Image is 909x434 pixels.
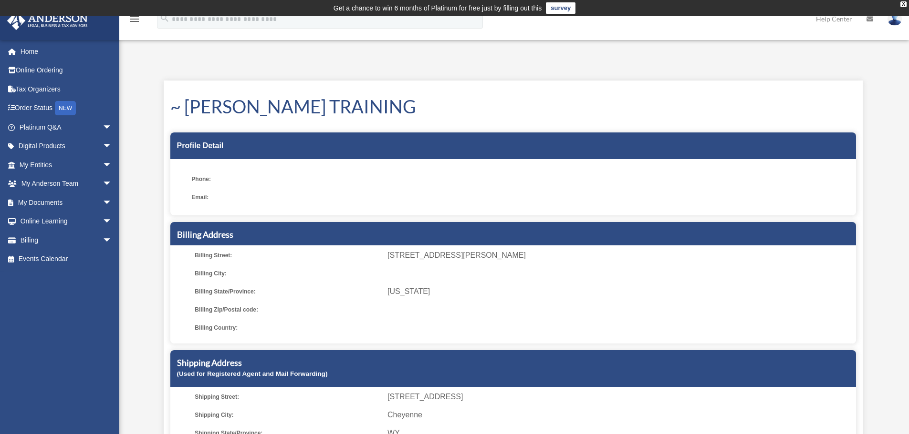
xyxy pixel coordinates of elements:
a: My Anderson Teamarrow_drop_down [7,174,126,193]
img: User Pic [888,12,902,26]
span: [STREET_ADDRESS] [387,390,852,404]
span: Phone: [191,172,377,186]
h5: Billing Address [177,229,849,241]
a: My Documentsarrow_drop_down [7,193,126,212]
img: Anderson Advisors Platinum Portal [4,11,91,30]
span: arrow_drop_down [103,174,122,194]
span: arrow_drop_down [103,118,122,137]
i: search [159,13,170,23]
span: Billing Country: [195,321,381,334]
span: Billing State/Province: [195,285,381,298]
div: Profile Detail [170,132,856,159]
a: Platinum Q&Aarrow_drop_down [7,118,126,137]
div: NEW [55,101,76,115]
span: Shipping Street: [195,390,381,404]
a: Order StatusNEW [7,99,126,118]
span: [STREET_ADDRESS][PERSON_NAME] [387,249,852,262]
div: Get a chance to win 6 months of Platinum for free just by filling out this [334,2,542,14]
span: arrow_drop_down [103,193,122,212]
i: menu [129,13,140,25]
span: arrow_drop_down [103,212,122,232]
span: Billing Street: [195,249,381,262]
span: Email: [191,191,377,204]
a: Billingarrow_drop_down [7,231,126,250]
span: arrow_drop_down [103,137,122,156]
a: Tax Organizers [7,80,126,99]
a: Online Ordering [7,61,126,80]
a: Online Learningarrow_drop_down [7,212,126,231]
span: Cheyenne [387,408,852,422]
a: My Entitiesarrow_drop_down [7,155,126,174]
a: survey [546,2,575,14]
a: Events Calendar [7,250,126,269]
span: arrow_drop_down [103,231,122,250]
a: menu [129,17,140,25]
small: (Used for Registered Agent and Mail Forwarding) [177,370,328,377]
div: close [900,1,907,7]
h5: Shipping Address [177,357,849,369]
span: [US_STATE] [387,285,852,298]
span: Billing City: [195,267,381,280]
a: Home [7,42,126,61]
span: Billing Zip/Postal code: [195,303,381,316]
span: arrow_drop_down [103,155,122,175]
a: Digital Productsarrow_drop_down [7,137,126,156]
span: Shipping City: [195,408,381,422]
h1: ~ [PERSON_NAME] TRAINING [170,94,856,119]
